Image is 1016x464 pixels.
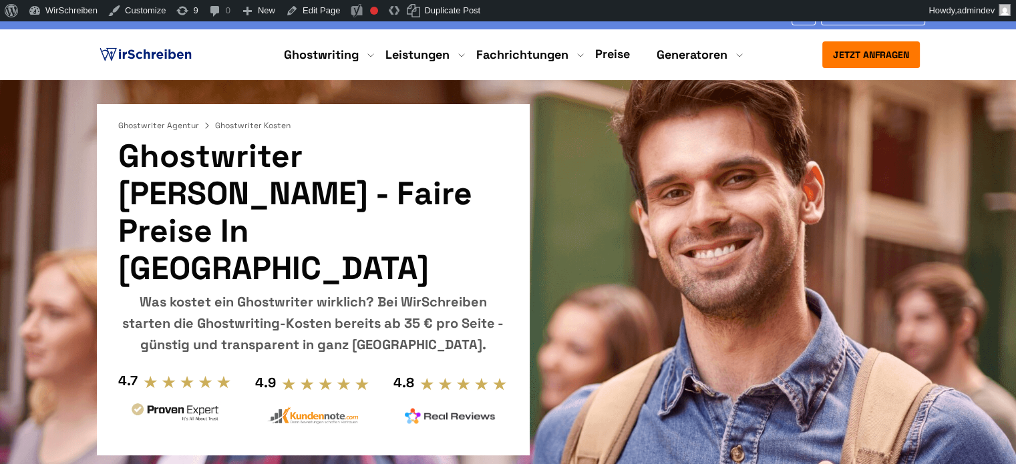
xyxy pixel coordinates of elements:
a: Fachrichtungen [476,47,568,63]
a: Generatoren [657,47,727,63]
img: provenexpert [130,401,220,426]
a: Preise [595,46,630,61]
img: kundennote [267,407,358,425]
div: 4.9 [255,372,276,393]
img: stars [419,377,508,391]
a: Ghostwriting [284,47,359,63]
div: Was kostet ein Ghostwriter wirklich? Bei WirSchreiben starten die Ghostwriting-Kosten bereits ab ... [118,291,508,355]
span: admindev [957,5,995,15]
img: logo ghostwriter-österreich [97,45,194,65]
img: stars [143,375,232,389]
div: 4.8 [393,372,414,393]
div: Focus keyphrase not set [370,7,378,15]
img: stars [281,377,370,391]
div: 4.7 [118,370,138,391]
h1: Ghostwriter [PERSON_NAME] - faire Preise in [GEOGRAPHIC_DATA] [118,138,508,287]
a: Leistungen [385,47,450,63]
button: Jetzt anfragen [822,41,920,68]
span: Ghostwriter Kosten [215,120,291,131]
a: Ghostwriter Agentur [118,120,212,131]
img: realreviews [405,408,496,424]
